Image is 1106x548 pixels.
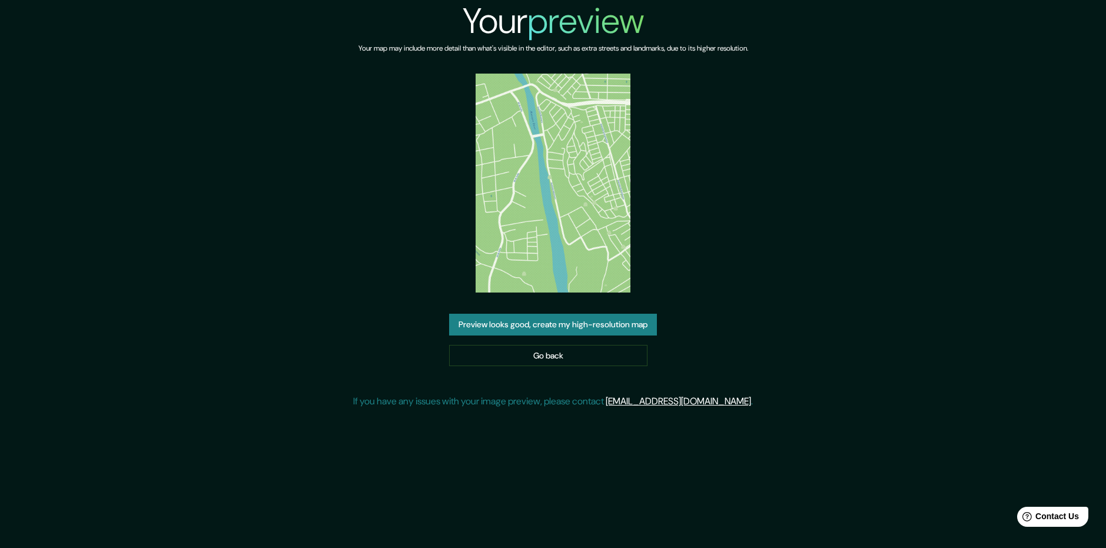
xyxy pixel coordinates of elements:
[449,314,657,336] button: Preview looks good, create my high-resolution map
[606,395,751,407] a: [EMAIL_ADDRESS][DOMAIN_NAME]
[353,394,753,408] p: If you have any issues with your image preview, please contact .
[476,74,631,293] img: created-map-preview
[449,345,647,367] a: Go back
[1001,502,1093,535] iframe: Help widget launcher
[358,42,748,55] h6: Your map may include more detail than what's visible in the editor, such as extra streets and lan...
